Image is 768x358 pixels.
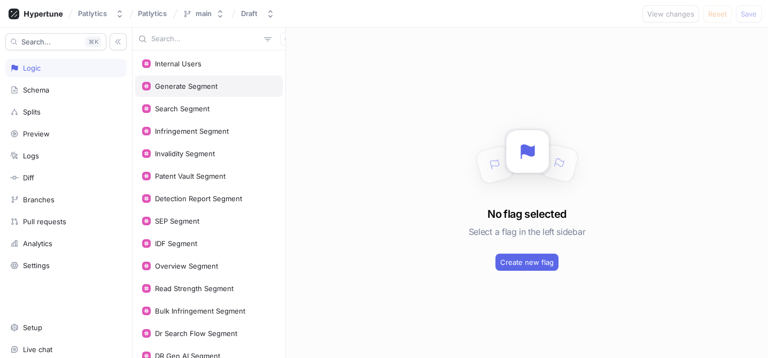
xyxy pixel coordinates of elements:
[23,345,52,354] div: Live chat
[155,127,229,135] div: Infringement Segment
[5,33,106,50] button: Search...K
[23,130,50,138] div: Preview
[500,259,554,265] span: Create new flag
[23,217,66,226] div: Pull requests
[23,323,42,332] div: Setup
[237,5,279,22] button: Draft
[138,10,167,17] span: Patlytics
[155,82,218,90] div: Generate Segment
[23,173,34,182] div: Diff
[155,104,210,113] div: Search Segment
[487,206,566,222] h3: No flag selected
[469,222,585,241] h5: Select a flag in the left sidebar
[23,64,41,72] div: Logic
[241,9,258,18] div: Draft
[23,239,52,248] div: Analytics
[179,5,229,22] button: main
[23,108,41,116] div: Splits
[495,254,558,271] button: Create new flag
[85,36,102,47] div: K
[647,11,694,17] span: View changes
[151,34,260,44] input: Search...
[78,9,107,18] div: Patlytics
[155,149,215,158] div: Invalidity Segment
[23,86,49,94] div: Schema
[155,284,234,293] div: Read Strength Segment
[23,261,50,270] div: Settings
[23,195,55,204] div: Branches
[74,5,128,22] button: Patlytics
[642,5,699,22] button: View changes
[196,9,212,18] div: main
[155,172,226,180] div: Patent Vault Segment
[736,5,762,22] button: Save
[708,11,727,17] span: Reset
[703,5,732,22] button: Reset
[155,194,242,203] div: Detection Report Segment
[155,59,201,68] div: Internal Users
[741,11,757,17] span: Save
[155,239,197,248] div: IDF Segment
[155,217,199,225] div: SEP Segment
[155,262,218,270] div: Overview Segment
[23,151,39,160] div: Logs
[155,329,237,338] div: Dr Search Flow Segment
[155,307,245,315] div: Bulk Infringement Segment
[21,39,51,45] span: Search...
